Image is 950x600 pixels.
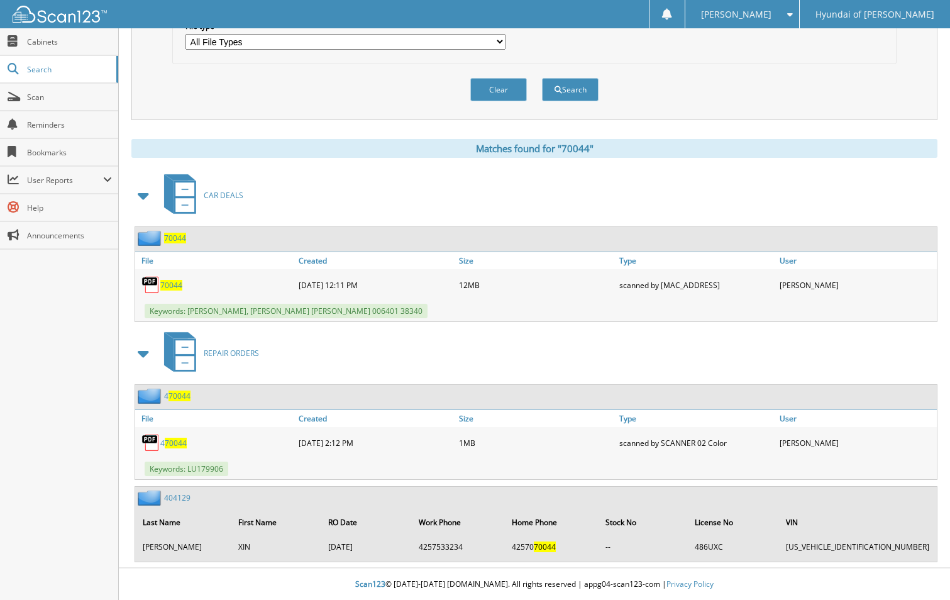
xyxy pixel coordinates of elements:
span: Keywords: [PERSON_NAME], [PERSON_NAME] [PERSON_NAME] 006401 38340 [145,304,428,318]
span: Hyundai of [PERSON_NAME] [815,11,934,18]
span: 70044 [165,438,187,448]
button: Clear [470,78,527,101]
a: User [776,252,937,269]
div: 1MB [456,430,616,455]
a: File [135,410,295,427]
a: File [135,252,295,269]
div: scanned by SCANNER 02 Color [616,430,776,455]
div: Matches found for "70044" [131,139,937,158]
span: Help [27,203,112,213]
a: Type [616,252,776,269]
a: Size [456,410,616,427]
a: 470044 [160,438,187,448]
span: Reminders [27,119,112,130]
span: Announcements [27,230,112,241]
a: Privacy Policy [666,579,714,589]
a: Created [295,410,456,427]
td: -- [599,536,687,557]
span: Cabinets [27,36,112,47]
img: folder2.png [138,230,164,246]
th: VIN [780,509,936,535]
img: scan123-logo-white.svg [13,6,107,23]
span: 70044 [534,542,556,552]
th: Work Phone [412,509,505,535]
button: Search [542,78,599,101]
th: First Name [232,509,321,535]
th: RO Date [322,509,411,535]
a: 70044 [160,280,182,291]
a: 404129 [164,492,191,503]
div: [PERSON_NAME] [776,430,937,455]
div: [PERSON_NAME] [776,272,937,297]
th: Last Name [136,509,231,535]
th: Home Phone [505,509,598,535]
div: 12MB [456,272,616,297]
img: PDF.png [141,433,160,452]
a: User [776,410,937,427]
span: Keywords: LU179906 [145,462,228,476]
td: 4257533234 [412,536,505,557]
span: REPAIR ORDERS [204,348,259,358]
td: [DATE] [322,536,411,557]
span: Bookmarks [27,147,112,158]
a: REPAIR ORDERS [157,328,259,378]
span: Scan123 [355,579,385,589]
div: [DATE] 2:12 PM [295,430,456,455]
th: License No [688,509,778,535]
a: CAR DEALS [157,170,243,220]
div: [DATE] 12:11 PM [295,272,456,297]
div: © [DATE]-[DATE] [DOMAIN_NAME]. All rights reserved | appg04-scan123-com | [119,569,950,600]
span: User Reports [27,175,103,186]
td: 42570 [505,536,598,557]
span: CAR DEALS [204,190,243,201]
a: Size [456,252,616,269]
a: 70044 [164,233,186,243]
td: XIN [232,536,321,557]
span: Search [27,64,110,75]
span: [PERSON_NAME] [701,11,771,18]
td: 486UXC [688,536,778,557]
a: Created [295,252,456,269]
img: folder2.png [138,388,164,404]
div: scanned by [MAC_ADDRESS] [616,272,776,297]
img: folder2.png [138,490,164,506]
span: Scan [27,92,112,103]
a: 470044 [164,391,191,401]
td: [PERSON_NAME] [136,536,231,557]
iframe: Chat Widget [887,540,950,600]
th: Stock No [599,509,687,535]
td: [US_VEHICLE_IDENTIFICATION_NUMBER] [780,536,936,557]
img: PDF.png [141,275,160,294]
a: Type [616,410,776,427]
span: 70044 [168,391,191,401]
